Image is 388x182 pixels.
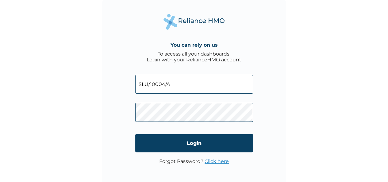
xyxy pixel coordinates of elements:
input: Login [135,134,253,152]
a: Click here [205,158,229,164]
div: To access all your dashboards, Login with your RelianceHMO account [147,51,241,63]
input: Email address or HMO ID [135,75,253,94]
h4: You can rely on us [171,42,218,48]
img: Reliance Health's Logo [163,14,225,29]
p: Forgot Password? [159,158,229,164]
